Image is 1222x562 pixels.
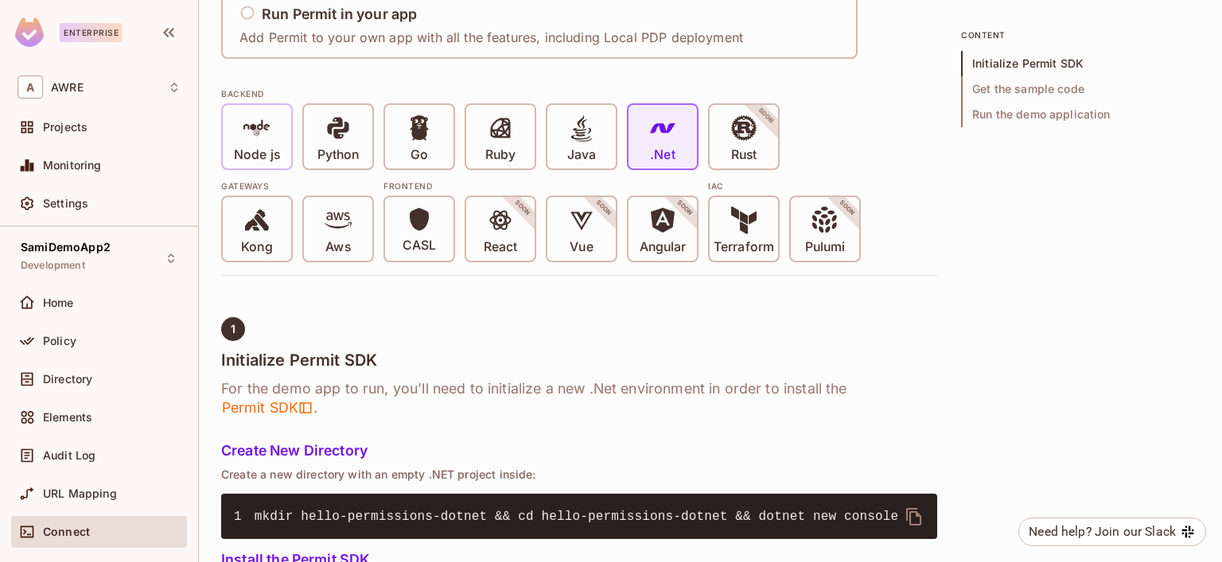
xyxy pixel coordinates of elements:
span: SamiDemoApp2 [21,241,111,254]
p: Ruby [485,147,516,163]
span: SOON [654,177,716,239]
div: Enterprise [60,23,122,42]
span: 1 [231,323,235,335]
p: Kong [241,239,272,255]
span: Policy [43,335,76,347]
span: Development [21,259,85,272]
div: BACKEND [221,87,937,100]
img: SReyMgAAAABJRU5ErkJggg== [15,17,44,47]
h5: Create New Directory [221,443,937,459]
span: Run the demo application [961,102,1200,127]
div: Gateways [221,180,374,192]
p: Rust [731,147,757,163]
span: Home [43,297,74,309]
p: Create a new directory with an empty .NET project inside: [221,468,937,481]
span: Initialize Permit SDK [961,51,1200,76]
p: Angular [640,239,687,255]
span: SOON [816,177,878,239]
p: Terraform [714,239,774,255]
div: Frontend [383,180,699,192]
span: SOON [735,85,797,147]
p: Vue [570,239,593,255]
h4: Initialize Permit SDK [221,351,937,370]
p: CASL [403,238,436,254]
p: Add Permit to your own app with all the features, including Local PDP deployment [239,29,743,46]
span: Monitoring [43,159,102,172]
span: Get the sample code [961,76,1200,102]
span: Workspace: AWRE [51,81,84,94]
span: URL Mapping [43,487,117,500]
p: React [484,239,517,255]
h5: Run Permit in your app [262,6,417,22]
span: A [18,76,43,99]
span: mkdir hello-permissions-dotnet && cd hello-permissions-dotnet && dotnet new console [255,510,898,524]
p: Node js [234,147,280,163]
span: Directory [43,373,92,386]
span: SOON [573,177,635,239]
button: delete [895,498,933,536]
p: Go [411,147,428,163]
span: SOON [492,177,554,239]
h6: For the demo app to run, you’ll need to initialize a new .Net environment in order to install the . [221,379,937,417]
p: Java [567,147,596,163]
p: content [961,29,1200,41]
p: .Net [650,147,675,163]
span: Audit Log [43,449,95,462]
p: Aws [325,239,350,255]
span: Settings [43,197,88,210]
span: Connect [43,525,90,538]
div: IAC [708,180,861,192]
span: 1 [234,507,255,526]
span: Elements [43,411,92,424]
p: Python [317,147,359,163]
p: Pulumi [805,239,845,255]
span: Projects [43,121,88,134]
div: Need help? Join our Slack [1029,522,1176,541]
span: Permit SDK [221,398,313,417]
